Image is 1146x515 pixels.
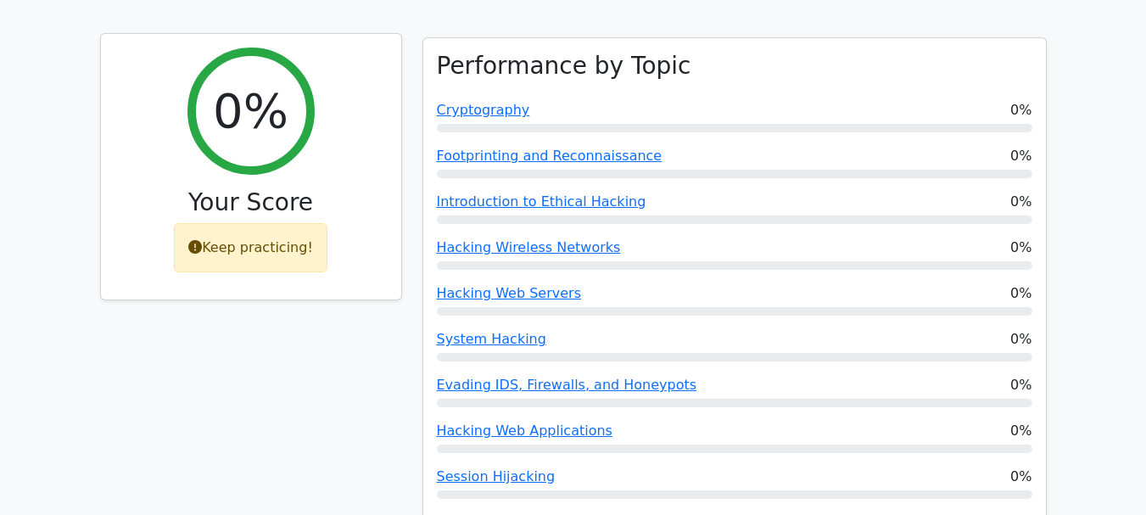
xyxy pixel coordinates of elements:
[437,377,697,393] a: Evading IDS, Firewalls, and Honeypots
[115,188,388,217] h3: Your Score
[1010,146,1031,166] span: 0%
[437,239,621,255] a: Hacking Wireless Networks
[437,285,582,301] a: Hacking Web Servers
[437,193,646,210] a: Introduction to Ethical Hacking
[437,102,530,118] a: Cryptography
[1010,238,1031,258] span: 0%
[1010,467,1031,487] span: 0%
[1010,329,1031,350] span: 0%
[1010,283,1031,304] span: 0%
[437,468,556,484] a: Session Hijacking
[213,82,288,139] h2: 0%
[1010,421,1031,441] span: 0%
[174,223,327,272] div: Keep practicing!
[1010,192,1031,212] span: 0%
[1010,375,1031,395] span: 0%
[437,423,612,439] a: Hacking Web Applications
[437,148,662,164] a: Footprinting and Reconnaissance
[437,52,691,81] h3: Performance by Topic
[437,331,546,347] a: System Hacking
[1010,100,1031,120] span: 0%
